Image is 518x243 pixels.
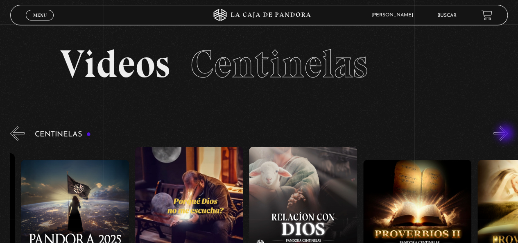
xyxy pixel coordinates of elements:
span: [PERSON_NAME] [367,13,421,18]
h2: Videos [60,45,458,84]
a: Buscar [437,13,457,18]
button: Next [493,126,508,141]
h3: Centinelas [35,131,91,139]
span: Menu [33,13,47,18]
span: Centinelas [190,41,368,87]
a: View your shopping cart [481,9,492,20]
button: Previous [10,126,25,141]
span: Cerrar [30,20,50,25]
